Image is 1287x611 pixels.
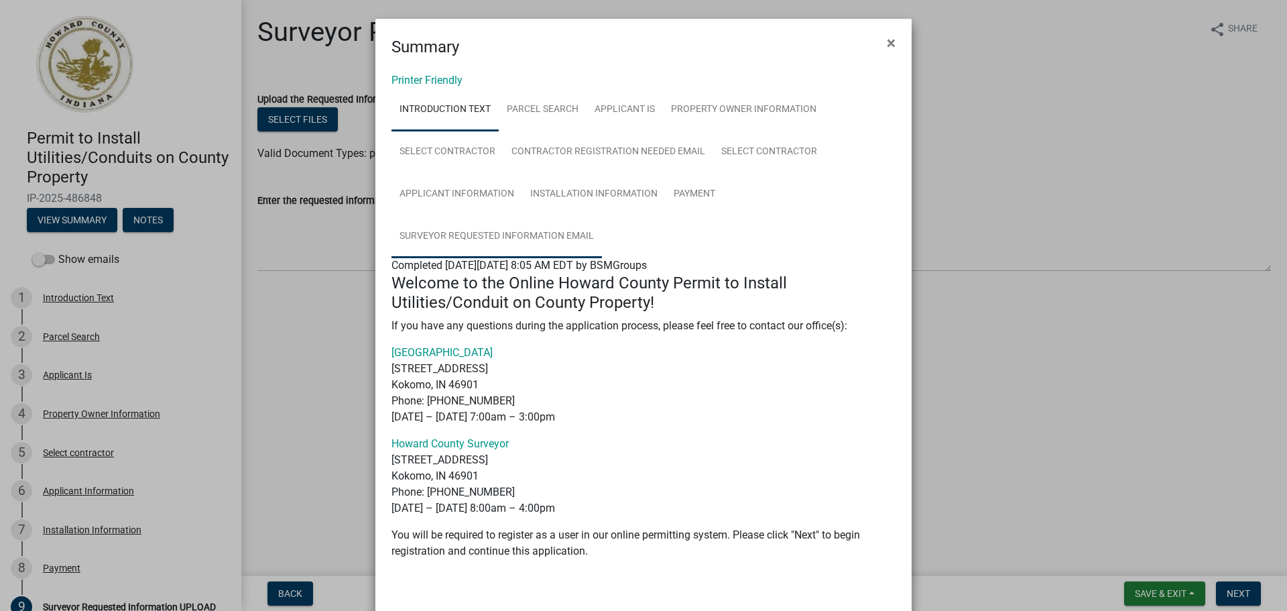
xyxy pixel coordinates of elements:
a: Parcel Search [499,89,587,131]
h4: Summary [391,35,459,59]
span: Completed [DATE][DATE] 8:05 AM EDT by BSMGroups [391,259,647,272]
a: Introduction Text [391,89,499,131]
a: Installation Information [522,173,666,216]
p: If you have any questions during the application process, please feel free to contact our office(s): [391,318,896,334]
a: Printer Friendly [391,74,463,87]
a: Select contractor [391,131,503,174]
a: Surveyor REQUESTED Information Email [391,215,602,258]
a: Payment [666,173,723,216]
span: × [887,34,896,52]
p: You will be required to register as a user in our online permitting system. Please click "Next" t... [391,527,896,559]
p: [STREET_ADDRESS] Kokomo, IN 46901 Phone: [PHONE_NUMBER] [DATE] – [DATE] 8:00am – 4:00pm [391,436,896,516]
a: Applicant Information [391,173,522,216]
a: Property Owner Information [663,89,824,131]
p: [STREET_ADDRESS] Kokomo, IN 46901 Phone: [PHONE_NUMBER] [DATE] – [DATE] 7:00am – 3:00pm [391,345,896,425]
a: Applicant Is [587,89,663,131]
a: [GEOGRAPHIC_DATA] [391,346,493,359]
a: Contractor Registration Needed Email [503,131,713,174]
a: Howard County Surveyor [391,437,509,450]
button: Close [876,24,906,62]
a: Select contractor [713,131,825,174]
h4: Welcome to the Online Howard County Permit to Install Utilities/Conduit on County Property! [391,274,896,313]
